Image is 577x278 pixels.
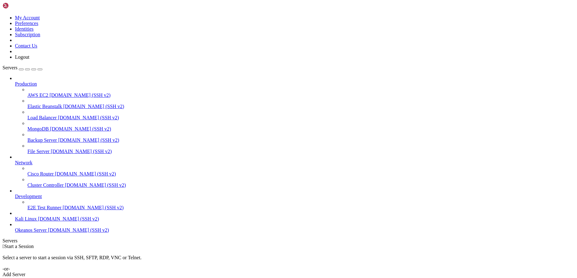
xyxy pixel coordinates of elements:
span: Backup Server [27,137,57,143]
a: Identities [15,26,34,32]
div: Add Server [2,272,575,277]
span: [DOMAIN_NAME] (SSH v2) [63,104,124,109]
span: [DOMAIN_NAME] (SSH v2) [58,137,119,143]
img: Shellngn [2,2,38,9]
span: Cluster Controller [27,182,64,188]
span:  [2,244,4,249]
li: Cluster Controller [DOMAIN_NAME] (SSH v2) [27,177,575,188]
a: My Account [15,15,40,20]
span: MongoDB [27,126,49,132]
span: [DOMAIN_NAME] (SSH v2) [51,149,112,154]
a: Preferences [15,21,38,26]
a: Elastic Beanstalk [DOMAIN_NAME] (SSH v2) [27,104,575,109]
span: Network [15,160,32,165]
li: Load Balancer [DOMAIN_NAME] (SSH v2) [27,109,575,121]
div: Servers [2,238,575,244]
li: E2E Test Runner [DOMAIN_NAME] (SSH v2) [27,199,575,211]
li: AWS EC2 [DOMAIN_NAME] (SSH v2) [27,87,575,98]
a: Logout [15,54,29,60]
a: Kali Linux [DOMAIN_NAME] (SSH v2) [15,216,575,222]
span: E2E Test Runner [27,205,61,210]
span: [DOMAIN_NAME] (SSH v2) [38,216,99,221]
span: Production [15,81,37,87]
a: AWS EC2 [DOMAIN_NAME] (SSH v2) [27,92,575,98]
li: Backup Server [DOMAIN_NAME] (SSH v2) [27,132,575,143]
li: Okeanos Server [DOMAIN_NAME] (SSH v2) [15,222,575,233]
a: Cluster Controller [DOMAIN_NAME] (SSH v2) [27,182,575,188]
li: Production [15,76,575,154]
a: Servers [2,65,42,70]
a: E2E Test Runner [DOMAIN_NAME] (SSH v2) [27,205,575,211]
li: Kali Linux [DOMAIN_NAME] (SSH v2) [15,211,575,222]
span: [DOMAIN_NAME] (SSH v2) [50,92,111,98]
li: Development [15,188,575,211]
a: Network [15,160,575,166]
span: [DOMAIN_NAME] (SSH v2) [58,115,119,120]
li: Elastic Beanstalk [DOMAIN_NAME] (SSH v2) [27,98,575,109]
span: AWS EC2 [27,92,48,98]
li: MongoDB [DOMAIN_NAME] (SSH v2) [27,121,575,132]
span: Development [15,194,42,199]
a: Load Balancer [DOMAIN_NAME] (SSH v2) [27,115,575,121]
a: Okeanos Server [DOMAIN_NAME] (SSH v2) [15,227,575,233]
span: [DOMAIN_NAME] (SSH v2) [65,182,126,188]
span: Kali Linux [15,216,37,221]
span: [DOMAIN_NAME] (SSH v2) [50,126,111,132]
span: Okeanos Server [15,227,47,233]
span: [DOMAIN_NAME] (SSH v2) [48,227,109,233]
a: Cisco Router [DOMAIN_NAME] (SSH v2) [27,171,575,177]
span: Start a Session [4,244,34,249]
a: Contact Us [15,43,37,48]
span: File Server [27,149,50,154]
a: Production [15,81,575,87]
a: Development [15,194,575,199]
a: File Server [DOMAIN_NAME] (SSH v2) [27,149,575,154]
span: Load Balancer [27,115,57,120]
li: Network [15,154,575,188]
a: MongoDB [DOMAIN_NAME] (SSH v2) [27,126,575,132]
span: Cisco Router [27,171,54,176]
span: Elastic Beanstalk [27,104,62,109]
li: Cisco Router [DOMAIN_NAME] (SSH v2) [27,166,575,177]
span: Servers [2,65,17,70]
a: Backup Server [DOMAIN_NAME] (SSH v2) [27,137,575,143]
a: Subscription [15,32,40,37]
span: [DOMAIN_NAME] (SSH v2) [55,171,116,176]
span: [DOMAIN_NAME] (SSH v2) [63,205,124,210]
li: File Server [DOMAIN_NAME] (SSH v2) [27,143,575,154]
div: Select a server to start a session via SSH, SFTP, RDP, VNC or Telnet. -or- [2,249,575,272]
